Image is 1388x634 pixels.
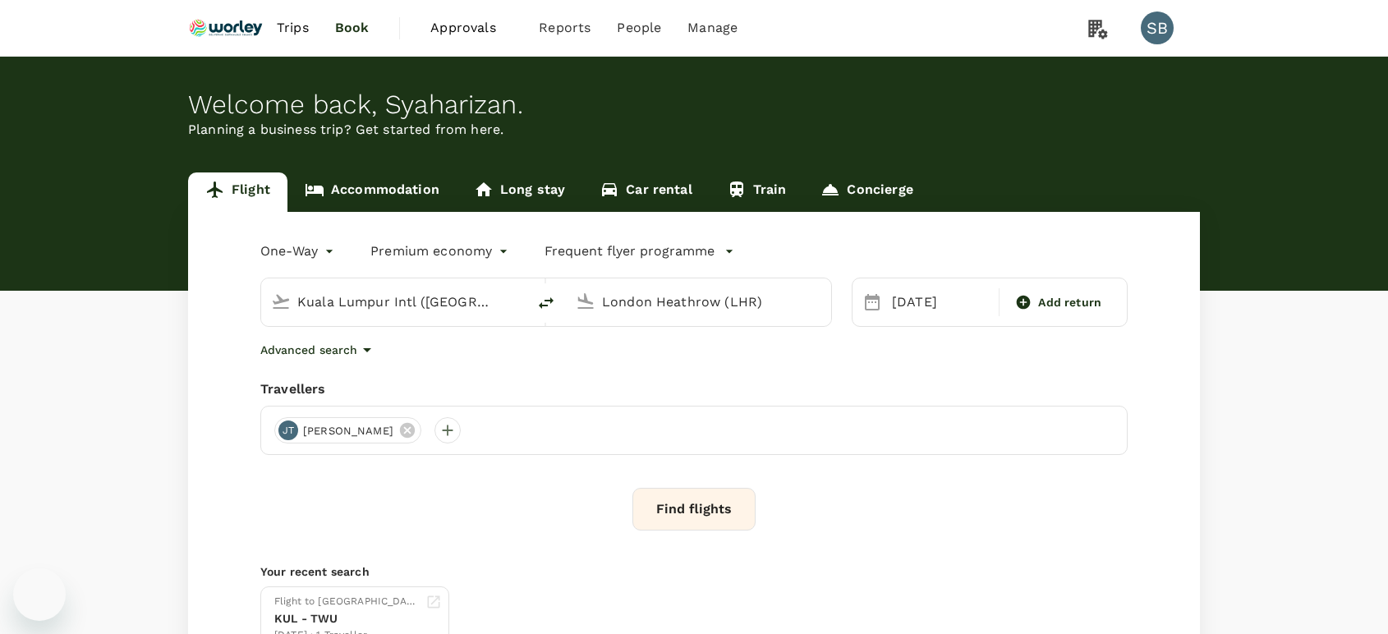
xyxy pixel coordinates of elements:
[188,10,264,46] img: Ranhill Worley Sdn Bhd
[277,18,309,38] span: Trips
[188,120,1200,140] p: Planning a business trip? Get started from here.
[370,238,512,264] div: Premium economy
[293,423,403,439] span: [PERSON_NAME]
[260,340,377,360] button: Advanced search
[803,172,930,212] a: Concierge
[582,172,710,212] a: Car rental
[602,289,797,315] input: Going to
[710,172,804,212] a: Train
[515,300,518,303] button: Open
[539,18,591,38] span: Reports
[188,90,1200,120] div: Welcome back , Syaharizan .
[188,172,287,212] a: Flight
[526,283,566,323] button: delete
[287,172,457,212] a: Accommodation
[13,568,66,621] iframe: Button to launch messaging window
[274,610,419,627] div: KUL - TWU
[335,18,370,38] span: Book
[260,342,357,358] p: Advanced search
[687,18,738,38] span: Manage
[430,18,512,38] span: Approvals
[260,238,338,264] div: One-Way
[274,417,421,443] div: JT[PERSON_NAME]
[457,172,582,212] a: Long stay
[274,594,419,610] div: Flight to [GEOGRAPHIC_DATA]
[297,289,492,315] input: Depart from
[260,563,1128,580] p: Your recent search
[885,286,995,319] div: [DATE]
[260,379,1128,399] div: Travellers
[545,241,734,261] button: Frequent flyer programme
[545,241,715,261] p: Frequent flyer programme
[820,300,823,303] button: Open
[278,420,298,440] div: JT
[1038,294,1101,311] span: Add return
[1141,11,1174,44] div: SB
[617,18,661,38] span: People
[632,488,756,531] button: Find flights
